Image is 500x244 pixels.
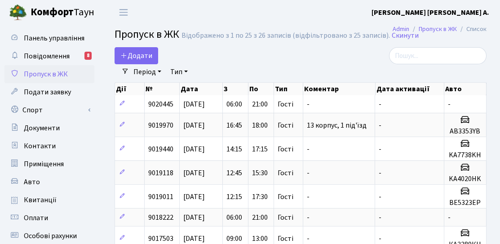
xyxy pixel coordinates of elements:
[307,120,367,130] span: 13 корпус, 1 під'їзд
[148,99,173,109] span: 9020445
[444,83,487,95] th: Авто
[9,4,27,22] img: logo.png
[252,144,268,154] span: 17:15
[252,192,268,202] span: 17:30
[379,192,381,202] span: -
[148,234,173,244] span: 9017503
[183,99,205,109] span: [DATE]
[31,5,74,19] b: Комфорт
[278,101,293,108] span: Гості
[419,24,457,34] a: Пропуск в ЖК
[148,120,173,130] span: 9019970
[4,191,94,209] a: Квитанції
[389,47,487,64] input: Пошук...
[448,127,482,136] h5: AB3353YB
[84,52,92,60] div: 8
[24,213,48,223] span: Оплати
[183,144,205,154] span: [DATE]
[183,213,205,222] span: [DATE]
[392,31,419,40] a: Скинути
[278,235,293,242] span: Гості
[183,168,205,178] span: [DATE]
[145,83,180,95] th: №
[115,83,145,95] th: Дії
[183,192,205,202] span: [DATE]
[278,193,293,200] span: Гості
[448,213,451,222] span: -
[24,177,40,187] span: Авто
[181,31,390,40] div: Відображено з 1 по 25 з 26 записів (відфільтровано з 25 записів).
[130,64,165,80] a: Період
[252,234,268,244] span: 13:00
[248,83,274,95] th: По
[307,168,310,178] span: -
[31,5,94,20] span: Таун
[24,123,60,133] span: Документи
[148,192,173,202] span: 9019011
[148,213,173,222] span: 9018222
[24,51,70,61] span: Повідомлення
[379,234,381,244] span: -
[226,120,242,130] span: 16:45
[4,47,94,65] a: Повідомлення8
[112,5,135,20] button: Переключити навігацію
[148,144,173,154] span: 9019440
[183,120,205,130] span: [DATE]
[379,20,500,39] nav: breadcrumb
[379,168,381,178] span: -
[372,7,489,18] a: [PERSON_NAME] [PERSON_NAME] А.
[24,195,57,205] span: Квитанції
[4,101,94,119] a: Спорт
[120,51,152,61] span: Додати
[278,169,293,177] span: Гості
[4,209,94,227] a: Оплати
[372,8,489,18] b: [PERSON_NAME] [PERSON_NAME] А.
[4,29,94,47] a: Панель управління
[180,83,223,95] th: Дата
[252,99,268,109] span: 21:00
[448,151,482,160] h5: KA7738KH
[448,175,482,183] h5: KA4020HK
[4,173,94,191] a: Авто
[252,168,268,178] span: 15:30
[226,192,242,202] span: 12:15
[226,168,242,178] span: 12:45
[167,64,191,80] a: Тип
[226,234,242,244] span: 09:00
[252,213,268,222] span: 21:00
[376,83,445,95] th: Дата активації
[226,99,242,109] span: 06:00
[307,213,310,222] span: -
[278,214,293,221] span: Гості
[448,99,451,109] span: -
[274,83,303,95] th: Тип
[457,24,487,34] li: Список
[24,159,64,169] span: Приміщення
[379,120,381,130] span: -
[183,234,205,244] span: [DATE]
[4,155,94,173] a: Приміщення
[4,119,94,137] a: Документи
[24,141,56,151] span: Контакти
[4,137,94,155] a: Контакти
[278,146,293,153] span: Гості
[226,144,242,154] span: 14:15
[24,69,68,79] span: Пропуск в ЖК
[303,83,376,95] th: Коментар
[379,99,381,109] span: -
[379,144,381,154] span: -
[223,83,248,95] th: З
[252,120,268,130] span: 18:00
[307,144,310,154] span: -
[448,199,482,207] h5: BE5323EP
[278,122,293,129] span: Гості
[307,234,310,244] span: -
[307,192,310,202] span: -
[226,213,242,222] span: 06:00
[4,83,94,101] a: Подати заявку
[115,47,158,64] a: Додати
[24,231,77,241] span: Особові рахунки
[307,99,310,109] span: -
[24,87,71,97] span: Подати заявку
[115,27,179,42] span: Пропуск в ЖК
